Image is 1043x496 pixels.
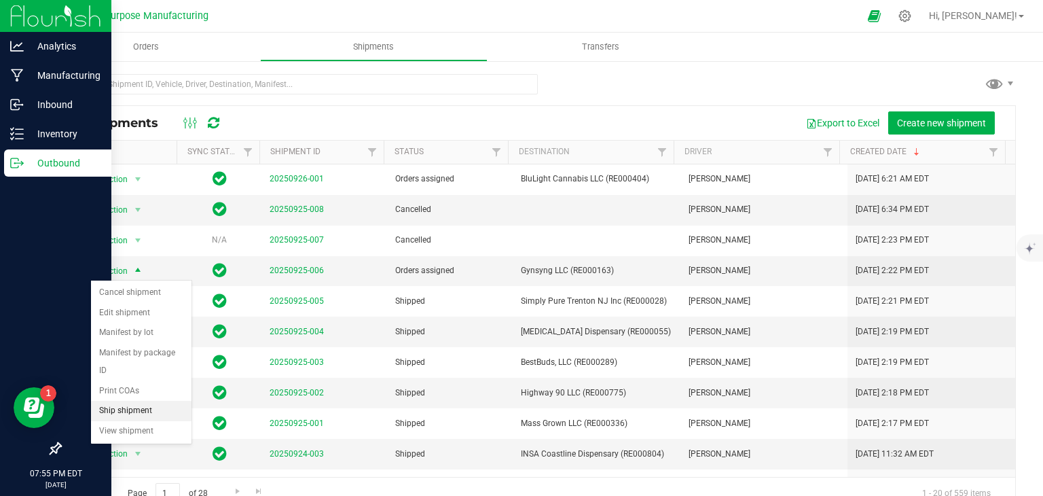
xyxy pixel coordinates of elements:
inline-svg: Inventory [10,127,24,141]
span: [PERSON_NAME] [689,264,840,277]
p: Manufacturing [24,67,105,84]
a: Filter [817,141,839,164]
p: 07:55 PM EDT [6,467,105,480]
a: Orders [33,33,260,61]
input: Search Shipment ID, Vehicle, Driver, Destination, Manifest... [60,74,538,94]
span: [PERSON_NAME] [689,387,840,400]
iframe: Resource center unread badge [40,385,56,402]
a: 20250925-003 [270,357,324,367]
span: select [129,231,146,250]
a: 20250926-001 [270,174,324,183]
span: [PERSON_NAME] [689,417,840,430]
a: 20250925-005 [270,296,324,306]
span: Orders assigned [395,173,505,185]
span: [PERSON_NAME] [689,356,840,369]
span: In Sync [213,200,227,219]
span: [DATE] 11:32 AM EDT [856,448,934,461]
a: Filter [361,141,384,164]
li: View shipment [91,421,191,442]
a: Filter [486,141,508,164]
a: 20250925-007 [270,235,324,245]
span: In Sync [213,414,227,433]
span: [DATE] 2:23 PM EDT [856,234,929,247]
li: Print COAs [91,381,191,402]
a: Shipment ID [270,147,321,156]
span: [MEDICAL_DATA] Dispensary (RE000055) [521,325,672,338]
span: Mass Grown LLC (RE000336) [521,417,672,430]
inline-svg: Analytics [10,39,24,53]
a: Filter [237,141,259,164]
span: In Sync [213,322,227,341]
inline-svg: Inbound [10,98,24,111]
span: Shipments [335,41,412,53]
span: Greater Purpose Manufacturing [69,10,208,22]
a: Filter [983,141,1005,164]
span: Create new shipment [897,118,986,128]
span: Shipped [395,295,505,308]
a: 20250925-006 [270,266,324,275]
span: [DATE] 6:21 AM EDT [856,173,929,185]
span: Shipped [395,448,505,461]
span: Shipped [395,417,505,430]
span: [DATE] 2:19 PM EDT [856,356,929,369]
span: In Sync [213,291,227,311]
span: Transfers [564,41,638,53]
p: [DATE] [6,480,105,490]
span: N/A [212,235,227,245]
span: Hi, [PERSON_NAME]! [929,10,1017,21]
span: select [129,475,146,494]
p: Analytics [24,38,105,54]
span: Orders [115,41,177,53]
span: Cancelled [395,234,505,247]
span: [DATE] 2:19 PM EDT [856,325,929,338]
span: In Sync [213,444,227,463]
li: Manifest by lot [91,323,191,343]
a: Sync Status [187,147,240,156]
button: Export to Excel [797,111,888,135]
span: Simply Pure Trenton NJ Inc (RE000028) [521,295,672,308]
li: Ship shipment [91,401,191,421]
li: Manifest by package ID [91,343,191,380]
a: 20250924-003 [270,449,324,459]
a: Transfers [488,33,715,61]
p: Outbound [24,155,105,171]
span: Orders assigned [395,264,505,277]
span: BestBuds, LLC (RE000289) [521,356,672,369]
a: Filter [651,141,674,164]
span: In Sync [213,169,227,188]
li: Cancel shipment [91,283,191,303]
span: select [129,200,146,219]
span: [DATE] 6:34 PM EDT [856,203,929,216]
span: Gynsyng LLC (RE000163) [521,264,672,277]
button: Create new shipment [888,111,995,135]
span: select [129,444,146,463]
span: select [129,170,146,189]
span: In Sync [213,383,227,402]
iframe: Resource center [14,387,54,428]
span: In Sync [213,353,227,372]
span: [PERSON_NAME] [689,448,840,461]
inline-svg: Manufacturing [10,69,24,82]
span: [DATE] 2:17 PM EDT [856,417,929,430]
span: select [129,262,146,281]
a: Created Date [850,147,922,156]
div: Manage settings [896,10,913,22]
div: Actions [71,148,171,158]
a: 20250925-004 [270,327,324,336]
span: [DATE] 2:22 PM EDT [856,264,929,277]
span: Highway 90 LLC (RE000775) [521,387,672,400]
a: Status [395,147,424,156]
a: 20250925-002 [270,388,324,397]
span: [PERSON_NAME] [689,203,840,216]
span: [PERSON_NAME] [689,295,840,308]
span: [DATE] 2:18 PM EDT [856,387,929,400]
li: Edit shipment [91,303,191,323]
span: Shipped [395,325,505,338]
span: All Shipments [71,116,172,130]
span: INSA Coastline Dispensary (RE000804) [521,448,672,461]
p: Inventory [24,126,105,142]
span: In Sync [213,261,227,280]
span: Shipped [395,387,505,400]
span: [PERSON_NAME] [689,325,840,338]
